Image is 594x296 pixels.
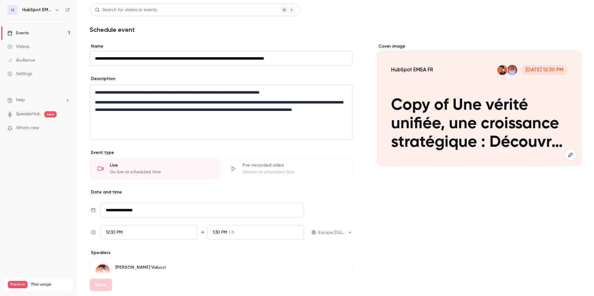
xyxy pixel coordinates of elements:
[90,26,582,33] h1: Schedule event
[8,288,19,294] p: Videos
[115,264,166,271] p: [PERSON_NAME] Valucci
[325,264,347,273] button: Edit
[90,85,352,140] section: description
[90,189,352,195] p: Date and time
[377,43,582,49] label: Cover image
[95,7,157,13] div: Search for videos or events
[391,96,568,152] p: Copy of Une vérité unifiée, une croissance stratégique : Découvrez les nouveautés du Spotlight - ...
[110,162,212,168] div: Live
[90,158,220,179] div: LiveGo live at scheduled time
[101,203,304,218] input: Tue, Feb 17, 2026
[106,230,123,235] span: 12:30 PM
[7,30,29,36] div: Events
[7,71,32,77] div: Settings
[497,65,507,75] img: Enzo Valucci
[8,281,28,288] span: Premium
[16,97,25,104] span: Help
[16,111,41,117] a: SpeakerHub
[22,7,52,13] h6: HubSpot EMEA FR
[16,125,39,131] span: What's new
[90,150,352,156] p: Event type
[243,162,345,168] div: Pre-recorded video
[31,282,70,287] span: Plan usage
[11,7,14,13] span: H
[101,225,197,240] div: From
[44,111,57,117] span: new
[7,57,35,63] div: Audience
[95,264,110,279] img: Enzo Valucci
[318,230,352,236] div: Europe/[GEOGRAPHIC_DATA]
[90,250,352,256] p: Speakers
[90,43,352,49] label: Name
[521,65,568,75] span: [DATE] 12:30 PM
[110,169,212,175] div: Go live at scheduled time
[229,229,234,236] span: 1 h
[507,65,517,75] img: Mélanie Bohulu
[90,76,115,82] label: Description
[243,169,345,175] div: Stream at scheduled time
[207,225,304,240] div: To
[90,258,352,284] div: Enzo Valucci[PERSON_NAME] ValucciSolutions Engineer
[54,288,70,294] p: / 1000
[7,44,29,50] div: Videos
[222,158,353,179] div: Pre-recorded videoStream at scheduled time
[7,97,70,104] li: help-dropdown-opener
[213,230,227,235] span: 1:30 PM
[54,289,58,293] span: 23
[391,66,433,74] p: HubSpot EMEA FR
[90,85,352,139] div: editor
